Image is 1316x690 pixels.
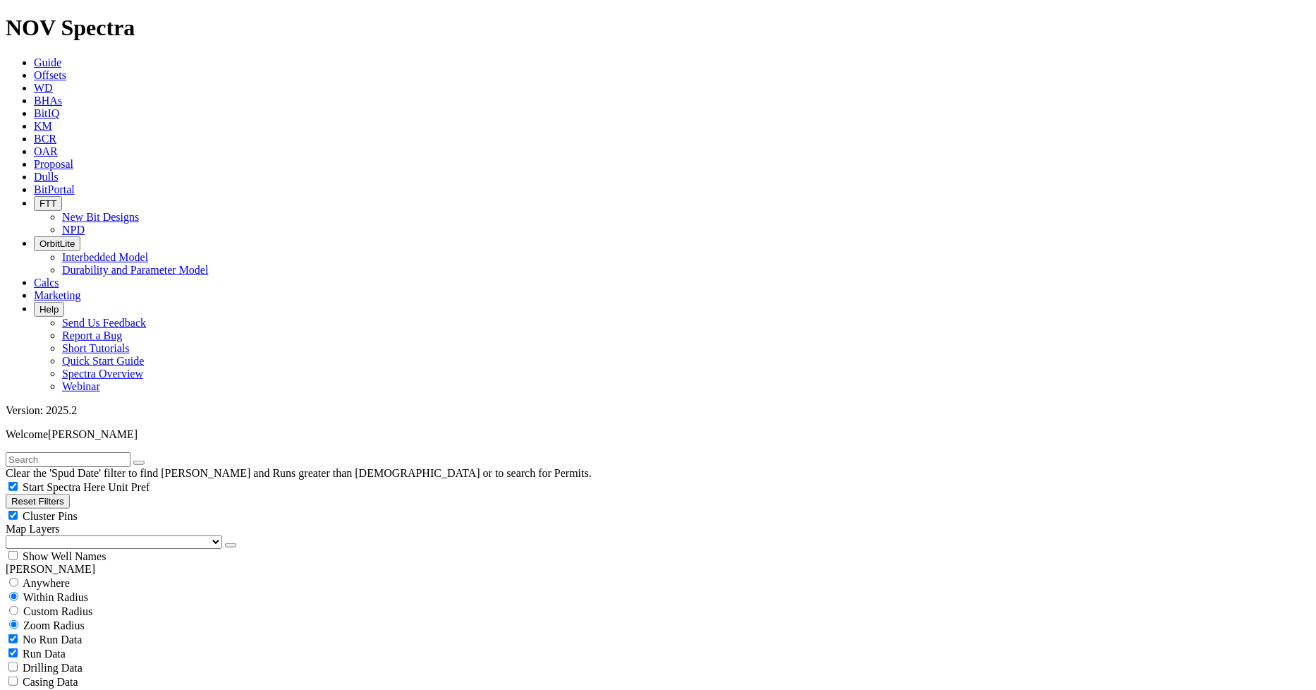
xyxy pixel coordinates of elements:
[23,577,70,589] span: Anywhere
[34,107,59,119] a: BitIQ
[34,69,66,81] a: Offsets
[62,251,148,263] a: Interbedded Model
[6,563,1310,576] div: [PERSON_NAME]
[23,634,82,646] span: No Run Data
[6,452,130,467] input: Search
[34,145,58,157] a: OAR
[34,95,62,107] a: BHAs
[34,302,64,317] button: Help
[6,494,70,509] button: Reset Filters
[62,211,139,223] a: New Bit Designs
[39,238,75,249] span: OrbitLite
[23,676,78,688] span: Casing Data
[34,236,80,251] button: OrbitLite
[34,277,59,289] a: Calcs
[23,591,88,603] span: Within Radius
[34,196,62,211] button: FTT
[62,342,130,354] a: Short Tutorials
[34,183,75,195] a: BitPortal
[62,317,146,329] a: Send Us Feedback
[62,368,143,380] a: Spectra Overview
[108,481,150,493] span: Unit Pref
[39,198,56,209] span: FTT
[48,428,138,440] span: [PERSON_NAME]
[23,648,66,660] span: Run Data
[62,264,209,276] a: Durability and Parameter Model
[23,550,106,562] span: Show Well Names
[6,428,1310,441] p: Welcome
[23,510,78,522] span: Cluster Pins
[62,355,144,367] a: Quick Start Guide
[23,619,85,631] span: Zoom Radius
[34,56,61,68] a: Guide
[62,329,122,341] a: Report a Bug
[34,120,52,132] a: KM
[6,467,592,479] span: Clear the 'Spud Date' filter to find [PERSON_NAME] and Runs greater than [DEMOGRAPHIC_DATA] or to...
[34,82,53,94] a: WD
[8,482,18,491] input: Start Spectra Here
[6,15,1310,41] h1: NOV Spectra
[6,404,1310,417] div: Version: 2025.2
[62,380,100,392] a: Webinar
[23,662,83,674] span: Drilling Data
[34,171,59,183] a: Dulls
[34,133,56,145] a: BCR
[62,224,85,236] a: NPD
[34,158,73,170] a: Proposal
[23,605,92,617] span: Custom Radius
[34,289,81,301] a: Marketing
[6,523,60,535] span: Map Layers
[39,304,59,315] span: Help
[23,481,105,493] span: Start Spectra Here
